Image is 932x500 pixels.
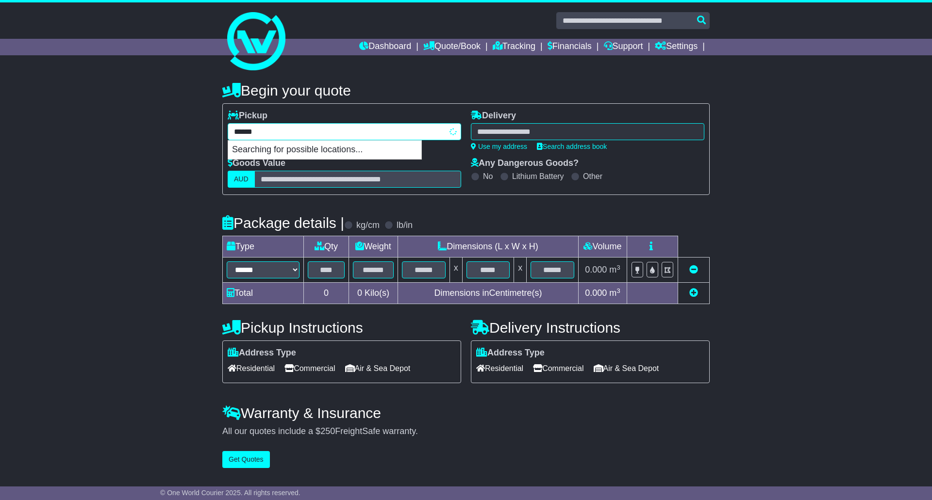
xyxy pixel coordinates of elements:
[471,320,710,336] h4: Delivery Instructions
[609,265,620,274] span: m
[320,426,335,436] span: 250
[476,361,523,376] span: Residential
[223,236,304,258] td: Type
[423,39,481,55] a: Quote/Book
[604,39,643,55] a: Support
[512,172,564,181] label: Lithium Battery
[689,288,698,298] a: Add new item
[160,489,300,497] span: © One World Courier 2025. All rights reserved.
[222,215,344,231] h4: Package details |
[533,361,583,376] span: Commercial
[398,283,578,304] td: Dimensions in Centimetre(s)
[609,288,620,298] span: m
[578,236,627,258] td: Volume
[357,288,362,298] span: 0
[585,288,607,298] span: 0.000
[304,236,349,258] td: Qty
[349,236,398,258] td: Weight
[222,405,710,421] h4: Warranty & Insurance
[349,283,398,304] td: Kilo(s)
[345,361,411,376] span: Air & Sea Depot
[284,361,335,376] span: Commercial
[537,143,607,150] a: Search address book
[356,220,380,231] label: kg/cm
[228,111,267,121] label: Pickup
[359,39,411,55] a: Dashboard
[594,361,659,376] span: Air & Sea Depot
[471,143,527,150] a: Use my address
[476,348,545,358] label: Address Type
[493,39,535,55] a: Tracking
[616,264,620,271] sup: 3
[222,426,710,437] div: All our quotes include a $ FreightSafe warranty.
[228,158,285,169] label: Goods Value
[223,283,304,304] td: Total
[655,39,698,55] a: Settings
[228,171,255,188] label: AUD
[228,361,275,376] span: Residential
[228,123,461,140] typeahead: Please provide city
[616,287,620,294] sup: 3
[222,82,710,98] h4: Begin your quote
[514,258,527,283] td: x
[222,320,461,336] h4: Pickup Instructions
[483,172,493,181] label: No
[449,258,462,283] td: x
[689,265,698,274] a: Remove this item
[228,141,421,159] p: Searching for possible locations...
[398,236,578,258] td: Dimensions (L x W x H)
[471,158,579,169] label: Any Dangerous Goods?
[222,451,270,468] button: Get Quotes
[304,283,349,304] td: 0
[228,348,296,358] label: Address Type
[548,39,592,55] a: Financials
[585,265,607,274] span: 0.000
[583,172,602,181] label: Other
[397,220,413,231] label: lb/in
[471,111,516,121] label: Delivery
